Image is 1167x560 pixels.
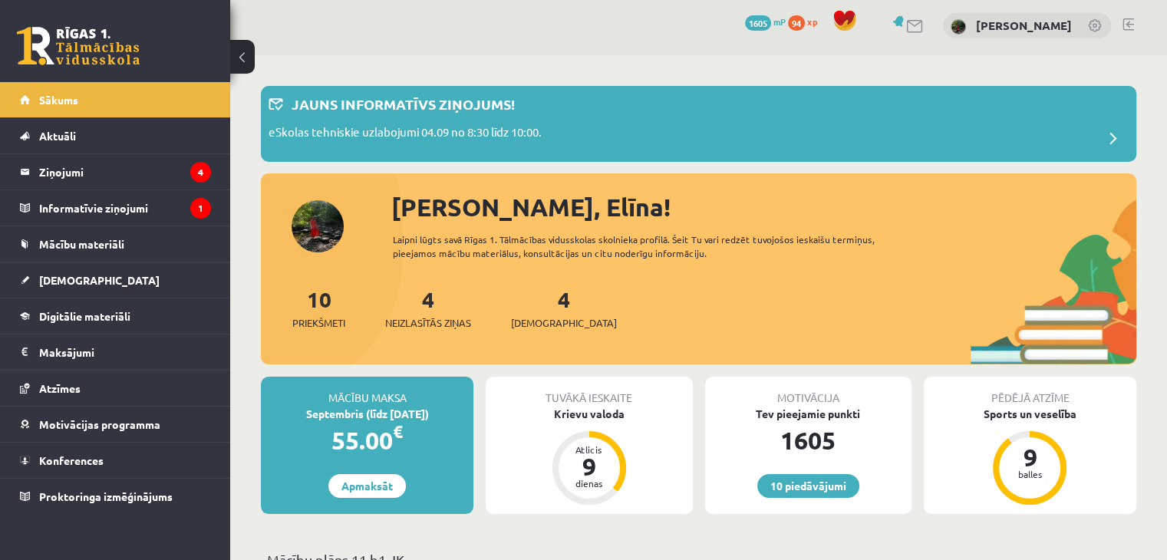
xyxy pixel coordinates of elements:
[393,420,403,443] span: €
[924,406,1136,507] a: Sports un veselība 9 balles
[20,371,211,406] a: Atzīmes
[757,474,859,498] a: 10 piedāvājumi
[20,407,211,442] a: Motivācijas programma
[1007,445,1053,469] div: 9
[705,406,912,422] div: Tev pieejamie punkti
[705,422,912,459] div: 1605
[20,118,211,153] a: Aktuāli
[39,489,173,503] span: Proktoringa izmēģinājums
[190,198,211,219] i: 1
[20,82,211,117] a: Sākums
[807,15,817,28] span: xp
[924,377,1136,406] div: Pēdējā atzīme
[39,417,160,431] span: Motivācijas programma
[39,273,160,287] span: [DEMOGRAPHIC_DATA]
[924,406,1136,422] div: Sports un veselība
[39,453,104,467] span: Konferences
[261,406,473,422] div: Septembris (līdz [DATE])
[788,15,825,28] a: 94 xp
[20,226,211,262] a: Mācību materiāli
[39,190,211,226] legend: Informatīvie ziņojumi
[292,285,345,331] a: 10Priekšmeti
[261,422,473,459] div: 55.00
[39,381,81,395] span: Atzīmes
[705,377,912,406] div: Motivācija
[39,334,211,370] legend: Maksājumi
[20,298,211,334] a: Digitālie materiāli
[20,154,211,189] a: Ziņojumi4
[39,93,78,107] span: Sākums
[511,285,617,331] a: 4[DEMOGRAPHIC_DATA]
[20,262,211,298] a: [DEMOGRAPHIC_DATA]
[486,377,692,406] div: Tuvākā ieskaite
[261,377,473,406] div: Mācību maksa
[39,309,130,323] span: Digitālie materiāli
[39,129,76,143] span: Aktuāli
[269,124,542,145] p: eSkolas tehniskie uzlabojumi 04.09 no 8:30 līdz 10:00.
[385,315,471,331] span: Neizlasītās ziņas
[745,15,786,28] a: 1605 mP
[269,94,1129,154] a: Jauns informatīvs ziņojums! eSkolas tehniskie uzlabojumi 04.09 no 8:30 līdz 10:00.
[39,154,211,189] legend: Ziņojumi
[292,315,345,331] span: Priekšmeti
[385,285,471,331] a: 4Neizlasītās ziņas
[391,189,1136,226] div: [PERSON_NAME], Elīna!
[773,15,786,28] span: mP
[486,406,692,422] div: Krievu valoda
[20,479,211,514] a: Proktoringa izmēģinājums
[976,18,1072,33] a: [PERSON_NAME]
[486,406,692,507] a: Krievu valoda Atlicis 9 dienas
[328,474,406,498] a: Apmaksāt
[566,454,612,479] div: 9
[20,334,211,370] a: Maksājumi
[20,190,211,226] a: Informatīvie ziņojumi1
[39,237,124,251] span: Mācību materiāli
[1007,469,1053,479] div: balles
[566,479,612,488] div: dienas
[393,232,918,260] div: Laipni lūgts savā Rīgas 1. Tālmācības vidusskolas skolnieka profilā. Šeit Tu vari redzēt tuvojošo...
[17,27,140,65] a: Rīgas 1. Tālmācības vidusskola
[292,94,515,114] p: Jauns informatīvs ziņojums!
[566,445,612,454] div: Atlicis
[511,315,617,331] span: [DEMOGRAPHIC_DATA]
[20,443,211,478] a: Konferences
[745,15,771,31] span: 1605
[951,19,966,35] img: Elīna Bačka
[190,162,211,183] i: 4
[788,15,805,31] span: 94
